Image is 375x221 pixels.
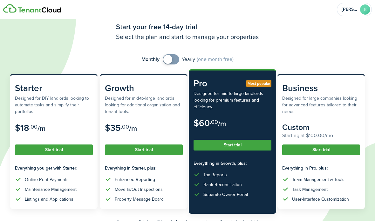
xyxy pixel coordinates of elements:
[141,56,160,63] span: Monthly
[203,171,227,178] div: Tax Reports
[282,144,360,155] button: Start trial
[105,121,121,134] subscription-pricing-card-price-amount: $35
[282,121,310,133] subscription-pricing-card-price-amount: Custom
[115,186,163,193] div: Move In/Out Inspections
[116,32,259,42] h3: Select the plan and start to manage your properties
[105,144,183,155] button: Start trial
[25,186,77,193] div: Maintenance Management
[105,82,183,95] subscription-pricing-card-title: Growth
[337,3,372,16] button: Open menu
[194,117,210,130] subscription-pricing-card-price-amount: $60
[105,165,183,171] subscription-pricing-card-features-title: Everything in Starter, plus:
[25,176,69,183] div: Online Rent Payments
[292,196,349,203] div: User-Interface Customization
[282,132,360,139] subscription-pricing-card-price-annual: Starting at $100.00/mo
[203,191,248,198] div: Separate Owner Portal
[194,160,271,167] subscription-pricing-card-features-title: Everything in Growth, plus:
[121,123,129,131] subscription-pricing-card-price-cents: .00
[342,7,358,12] span: Kirk
[194,140,271,151] button: Start trial
[282,82,360,95] subscription-pricing-card-title: Business
[194,77,271,90] subscription-pricing-card-title: Pro
[194,90,271,110] subscription-pricing-card-description: Designed for mid-to-large landlords looking for premium features and efficiency.
[15,165,93,171] subscription-pricing-card-features-title: Everything you get with Starter:
[115,176,155,183] div: Enhanced Reporting
[218,118,226,129] subscription-pricing-card-price-period: /m
[248,81,270,86] span: Most popular
[15,82,93,95] subscription-pricing-card-title: Starter
[129,123,137,134] subscription-pricing-card-price-period: /m
[115,196,164,203] div: Property Message Board
[37,123,45,134] subscription-pricing-card-price-period: /m
[203,181,242,188] div: Bank Reconciliation
[105,95,183,115] subscription-pricing-card-description: Designed for mid-to-large landlords looking for additional organization and tenant tools.
[25,196,73,203] div: Listings and Applications
[210,118,218,126] subscription-pricing-card-price-cents: .00
[3,4,61,13] img: Logo
[116,22,259,32] h1: Start your free 14-day trial
[15,95,93,115] subscription-pricing-card-description: Designed for DIY landlords looking to automate tasks and simplify their portfolios.
[15,121,29,134] subscription-pricing-card-price-amount: $18
[282,165,360,171] subscription-pricing-card-features-title: Everything in Pro, plus:
[282,95,360,115] subscription-pricing-card-description: Designed for large companies looking for advanced features tailored to their needs.
[15,144,93,155] button: Start trial
[292,176,344,183] div: Team Management & Tools
[29,123,37,131] subscription-pricing-card-price-cents: .00
[292,186,328,193] div: Task Management
[360,4,370,15] avatar-text: K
